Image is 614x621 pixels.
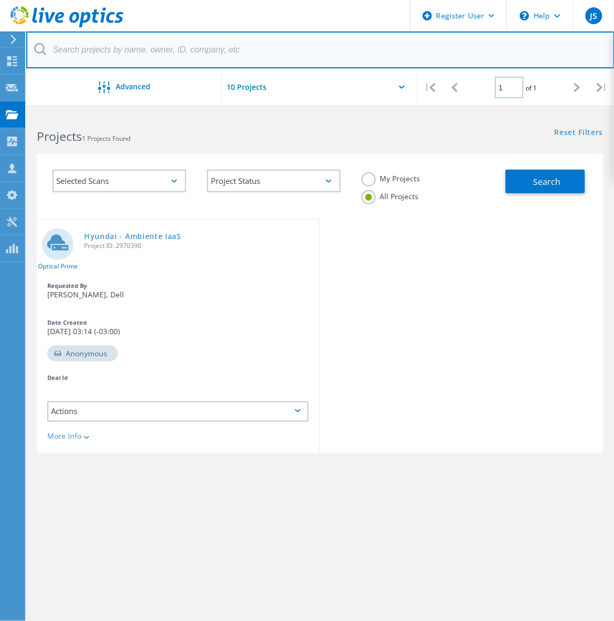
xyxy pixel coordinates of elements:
a: Hyundai - Ambiente IaaS [84,233,181,240]
div: Selected Scans [53,170,186,192]
label: All Projects [362,190,419,200]
span: Advanced [116,83,150,90]
b: Projects [37,128,82,144]
span: 1 Projects Found [82,134,130,143]
div: Deal Id [47,375,309,380]
svg: \n [520,11,529,20]
a: Live Optics Dashboard [11,22,124,29]
div: More Info [47,433,309,440]
div: Requested By [47,283,309,288]
div: Project Status [207,170,341,192]
div: [PERSON_NAME], Dell [37,277,319,304]
span: JS [590,12,597,20]
span: of 1 [526,84,537,92]
span: Project ID: 2970390 [84,243,314,249]
div: Anonymous [47,346,118,361]
a: Reset Filters [555,129,603,138]
div: | [418,69,443,106]
div: | [589,69,614,106]
span: Optical Prime [38,263,78,270]
span: Search [534,176,561,188]
div: Date Created [47,319,309,325]
div: [DATE] 03:14 (-03:00) [37,314,319,340]
label: My Projects [362,172,421,182]
div: Actions [47,401,309,422]
button: Search [506,170,585,193]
